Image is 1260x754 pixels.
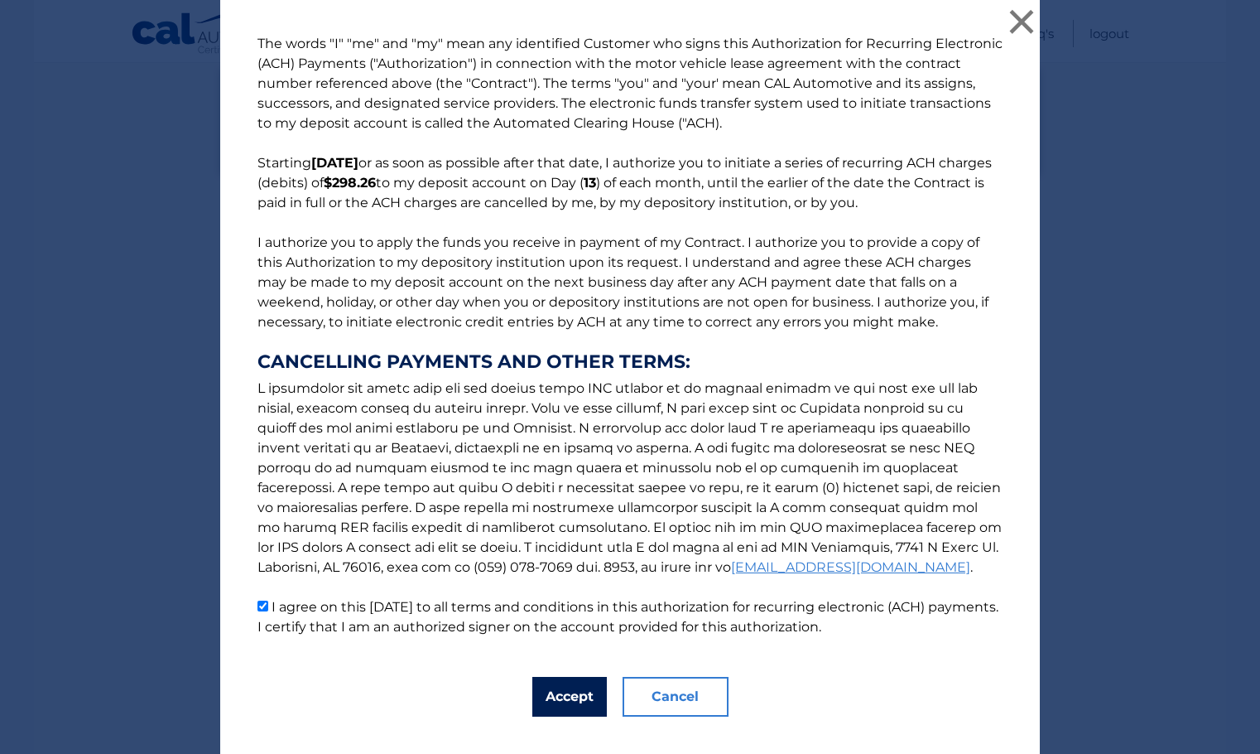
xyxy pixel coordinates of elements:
a: [EMAIL_ADDRESS][DOMAIN_NAME] [731,559,970,575]
p: The words "I" "me" and "my" mean any identified Customer who signs this Authorization for Recurri... [241,34,1019,637]
b: 13 [584,175,596,191]
button: Cancel [623,677,729,717]
b: $298.26 [324,175,376,191]
button: Accept [532,677,607,717]
label: I agree on this [DATE] to all terms and conditions in this authorization for recurring electronic... [257,599,998,635]
strong: CANCELLING PAYMENTS AND OTHER TERMS: [257,352,1003,372]
button: × [1005,5,1038,38]
b: [DATE] [311,155,358,171]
